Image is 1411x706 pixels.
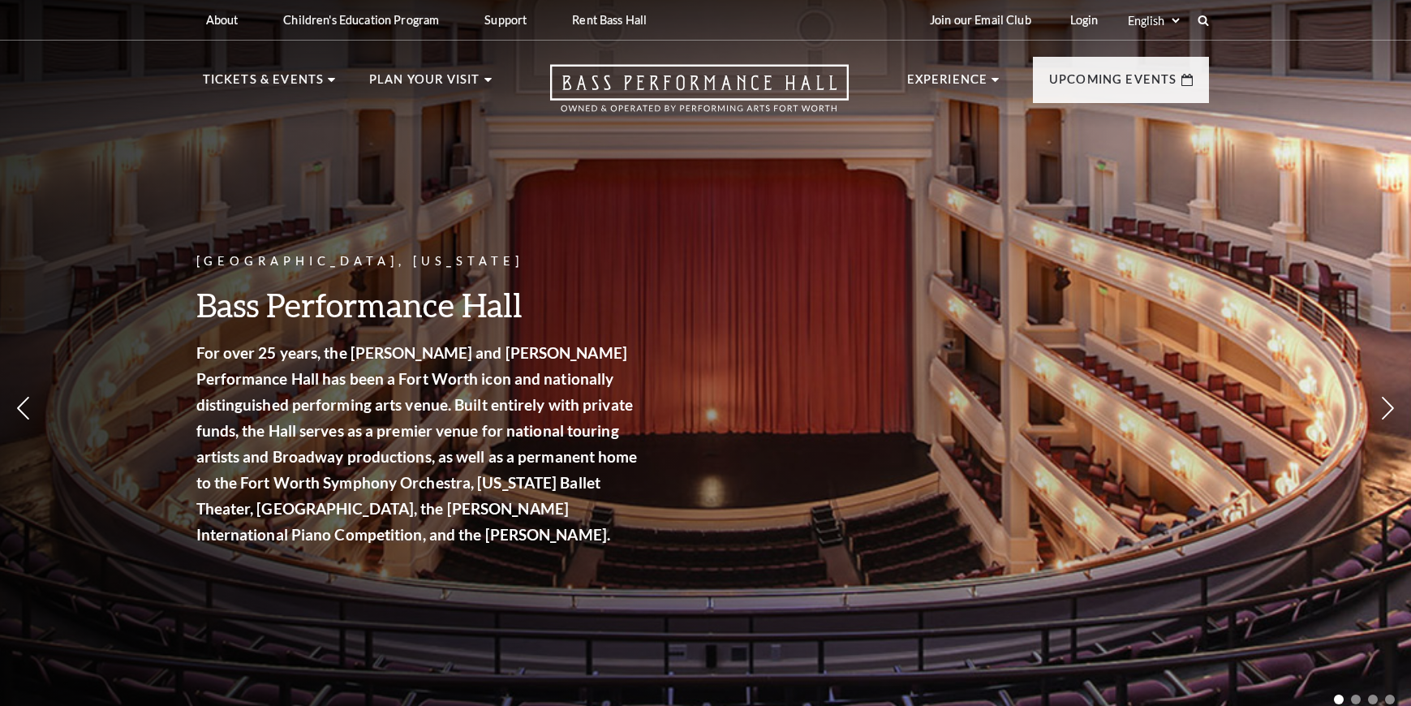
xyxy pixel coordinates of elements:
p: [GEOGRAPHIC_DATA], [US_STATE] [196,252,643,272]
p: Support [484,13,527,27]
select: Select: [1125,13,1182,28]
strong: For over 25 years, the [PERSON_NAME] and [PERSON_NAME] Performance Hall has been a Fort Worth ico... [196,343,638,544]
p: Children's Education Program [283,13,439,27]
p: Rent Bass Hall [572,13,647,27]
p: Upcoming Events [1049,70,1177,99]
p: Experience [907,70,988,99]
p: Tickets & Events [203,70,325,99]
h3: Bass Performance Hall [196,284,643,325]
p: Plan Your Visit [369,70,480,99]
p: About [206,13,239,27]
